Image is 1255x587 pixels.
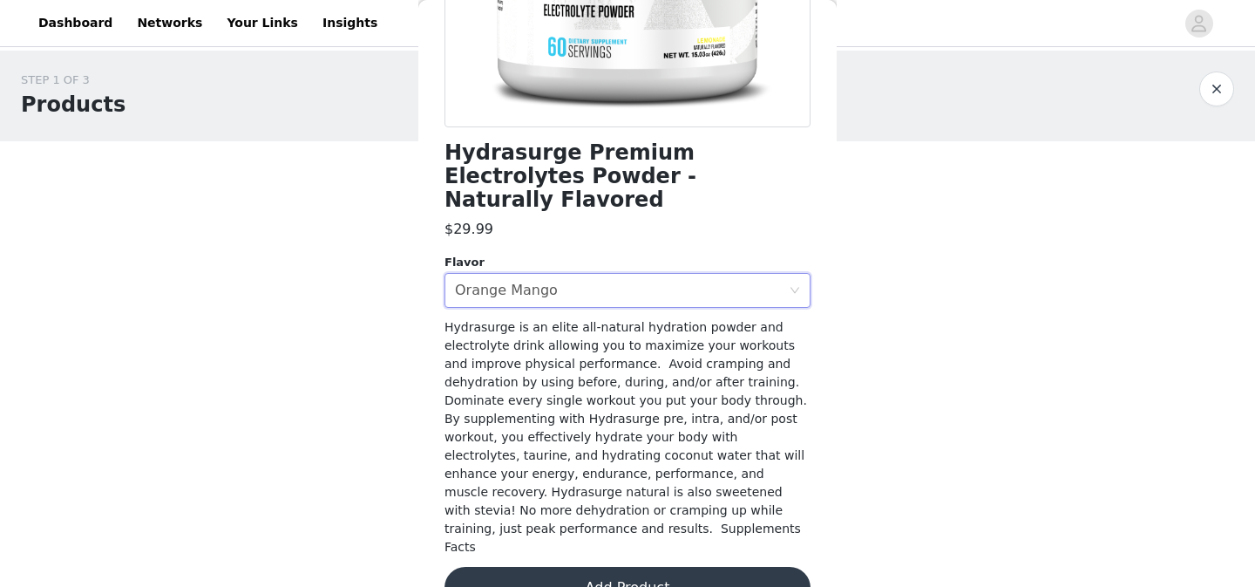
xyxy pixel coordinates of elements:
h1: Products [21,89,125,120]
h3: $29.99 [444,219,493,240]
a: Networks [126,3,213,43]
div: Orange Mango [455,274,558,307]
a: Your Links [216,3,309,43]
div: avatar [1191,10,1207,38]
div: Flavor [444,254,811,271]
h1: Hydrasurge Premium Electrolytes Powder - Naturally Flavored [444,141,811,212]
a: Insights [312,3,388,43]
span: Hydrasurge is an elite all-natural hydration powder and electrolyte drink allowing you to maximiz... [444,320,807,554]
div: STEP 1 OF 3 [21,72,125,89]
a: Dashboard [28,3,123,43]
